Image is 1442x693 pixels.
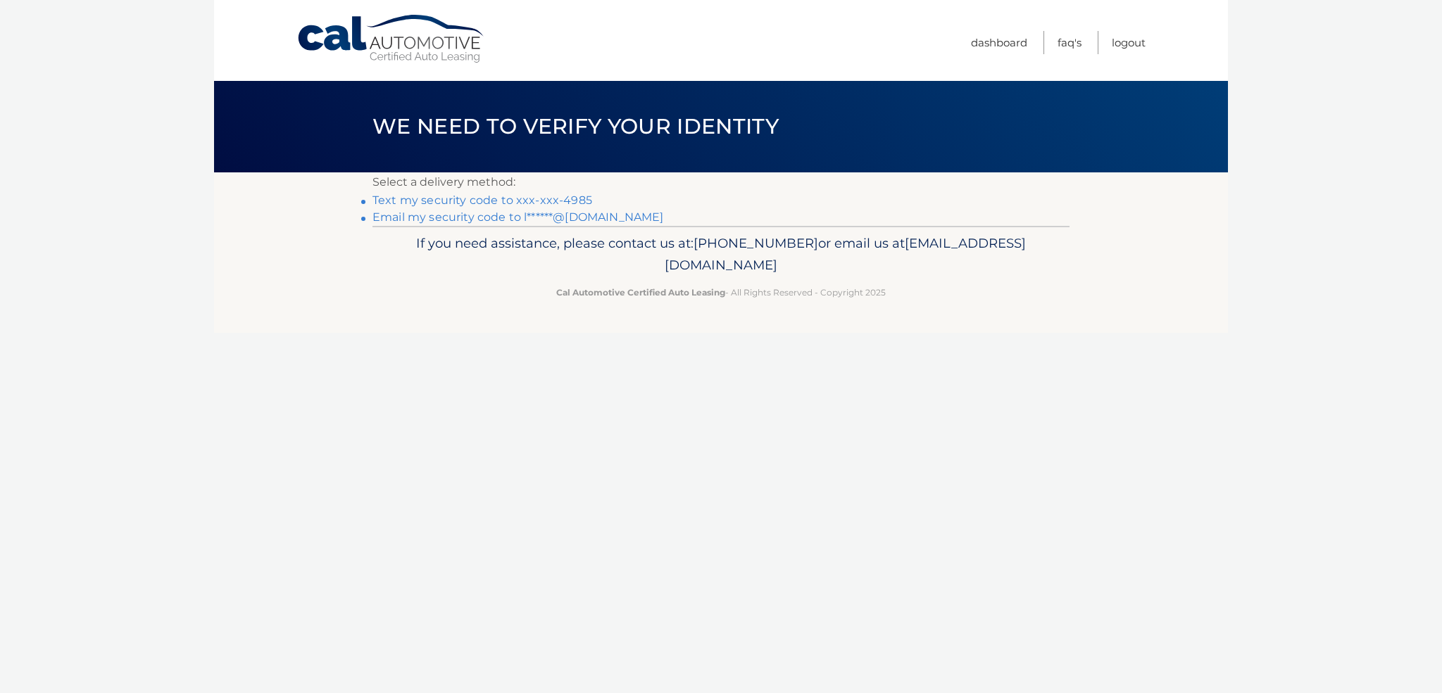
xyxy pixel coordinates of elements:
a: Cal Automotive [296,14,487,64]
p: If you need assistance, please contact us at: or email us at [382,232,1060,277]
strong: Cal Automotive Certified Auto Leasing [556,287,725,298]
a: Logout [1112,31,1146,54]
span: We need to verify your identity [372,113,779,139]
p: - All Rights Reserved - Copyright 2025 [382,285,1060,300]
a: Dashboard [971,31,1027,54]
p: Select a delivery method: [372,172,1070,192]
a: Email my security code to l******@[DOMAIN_NAME] [372,210,664,224]
a: FAQ's [1058,31,1081,54]
a: Text my security code to xxx-xxx-4985 [372,193,592,207]
span: [PHONE_NUMBER] [694,235,818,251]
